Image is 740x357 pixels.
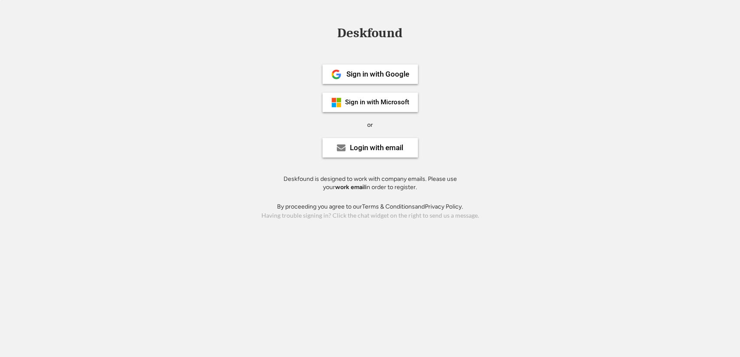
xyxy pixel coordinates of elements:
div: or [367,121,373,129]
div: Login with email [350,144,403,151]
div: Deskfound [333,26,407,40]
a: Privacy Policy. [425,203,463,210]
div: By proceeding you agree to our and [277,203,463,211]
a: Terms & Conditions [362,203,415,210]
div: Sign in with Microsoft [345,99,409,106]
div: Deskfound is designed to work with company emails. Please use your in order to register. [273,175,468,192]
div: Sign in with Google [346,71,409,78]
img: ms-symbollockup_mssymbol_19.png [331,97,342,108]
strong: work email [335,183,365,191]
img: 1024px-Google__G__Logo.svg.png [331,69,342,80]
